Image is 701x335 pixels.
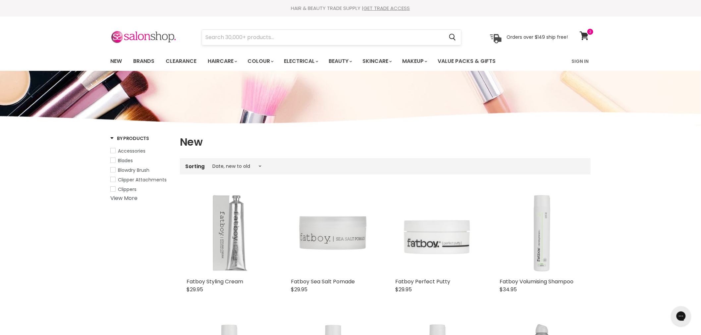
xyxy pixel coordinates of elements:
form: Product [202,29,461,45]
ul: Main menu [105,52,534,71]
a: GET TRADE ACCESS [364,5,410,12]
a: Fatboy Perfect Putty [395,278,450,285]
a: Makeup [397,54,431,68]
a: Colour [243,54,278,68]
a: New [105,54,127,68]
div: HAIR & BEAUTY TRADE SUPPLY | [102,5,599,12]
a: Electrical [279,54,322,68]
nav: Main [102,52,599,71]
a: Value Packs & Gifts [433,54,501,68]
a: Fatboy Volumising Shampoo [500,278,574,285]
a: Beauty [324,54,356,68]
a: Sign In [568,54,593,68]
a: Brands [128,54,159,68]
span: $29.95 [395,286,412,293]
a: Fatboy Sea Salt Pomade [291,278,355,285]
span: $34.95 [500,286,517,293]
a: Skincare [357,54,396,68]
span: $29.95 [187,286,203,293]
a: Clearance [161,54,201,68]
a: Haircare [203,54,241,68]
button: Search [444,30,461,45]
span: $29.95 [291,286,307,293]
p: Orders over $149 ship free! [507,34,568,40]
a: Fatboy Styling Cream [187,278,243,285]
iframe: Gorgias live chat messenger [668,304,694,328]
input: Search [202,30,444,45]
